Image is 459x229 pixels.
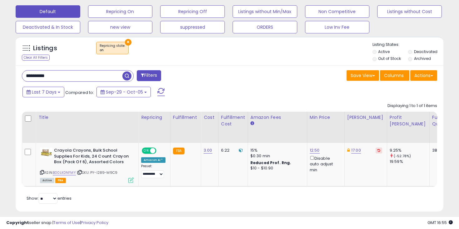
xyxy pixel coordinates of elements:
[390,148,429,153] div: 9.25%
[310,114,342,121] div: Min Price
[250,148,302,153] div: 15%
[32,89,57,95] span: Last 7 Days
[106,89,143,95] span: Sep-29 - Oct-05
[432,114,454,127] div: Fulfillable Quantity
[380,70,409,81] button: Columns
[221,148,243,153] div: 6.22
[250,166,302,171] div: $10 - $10.90
[347,114,384,121] div: [PERSON_NAME]
[160,21,225,33] button: suppressed
[394,153,411,158] small: (-52.78%)
[347,148,350,152] i: This overrides the store level Dynamic Max Price for this listing
[233,5,297,18] button: Listings without Min/Max
[54,148,130,167] b: Crayola Crayons, Bulk School Supplies For Kids, 24 Count Crayon Box (Pack Of 6), Assorted Colors
[16,5,80,18] button: Default
[88,5,153,18] button: Repricing On
[142,148,150,153] span: ON
[81,220,108,226] a: Privacy Policy
[373,42,444,48] p: Listing States:
[160,5,225,18] button: Repricing Off
[377,5,442,18] button: Listings without Cost
[6,220,29,226] strong: Copyright
[305,21,370,33] button: Low Inv Fee
[414,56,431,61] label: Archived
[204,147,212,153] a: 3.00
[384,72,404,79] span: Columns
[40,148,134,182] div: ASIN:
[351,147,361,153] a: 17.00
[347,70,379,81] button: Save View
[96,87,151,97] button: Sep-29 - Oct-05
[310,155,340,173] div: Disable auto adjust min
[390,114,427,127] div: Profit [PERSON_NAME]
[125,39,131,46] button: ×
[250,153,302,159] div: $0.30 min
[250,121,254,126] small: Amazon Fees.
[53,170,76,175] a: B00LK0NFMY
[390,159,429,164] div: 19.59%
[410,70,437,81] button: Actions
[53,220,80,226] a: Terms of Use
[65,90,94,95] span: Compared to:
[378,49,390,54] label: Active
[250,160,291,165] b: Reduced Prof. Rng.
[378,56,401,61] label: Out of Stock
[310,147,320,153] a: 12.50
[378,149,380,152] i: Revert to store-level Dynamic Max Price
[173,114,198,121] div: Fulfillment
[204,114,216,121] div: Cost
[16,21,80,33] button: Deactivated & In Stock
[250,114,304,121] div: Amazon Fees
[155,148,165,153] span: OFF
[6,220,108,226] div: seller snap | |
[221,114,245,127] div: Fulfillment Cost
[22,55,50,61] div: Clear All Filters
[414,49,437,54] label: Deactivated
[100,43,125,53] span: Repricing state :
[33,44,57,53] h5: Listings
[27,195,72,201] span: Show: entries
[40,178,54,183] span: All listings currently available for purchase on Amazon
[77,170,117,175] span: | SKU: PY-I289-M9C9
[100,48,125,52] div: on
[22,87,64,97] button: Last 7 Days
[88,21,153,33] button: new view
[432,148,452,153] div: 38
[173,148,185,154] small: FBA
[141,157,165,163] div: Amazon AI *
[141,164,165,178] div: Preset:
[141,114,168,121] div: Repricing
[38,114,136,121] div: Title
[40,148,52,158] img: 41yE5BnE1UL._SL40_.jpg
[427,220,453,226] span: 2025-10-13 16:55 GMT
[305,5,370,18] button: Non Competitive
[55,178,66,183] span: FBA
[387,103,437,109] div: Displaying 1 to 1 of 1 items
[137,70,161,81] button: Filters
[233,21,297,33] button: ORDERS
